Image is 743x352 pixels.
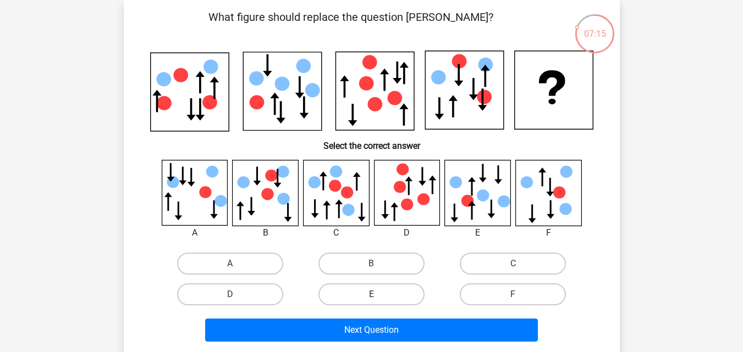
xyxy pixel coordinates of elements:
div: A [153,226,236,239]
div: D [366,226,449,239]
div: 07:15 [574,13,615,41]
label: C [460,253,566,275]
button: Next Question [205,319,538,342]
label: D [177,283,283,305]
div: E [436,226,519,239]
h6: Select the correct answer [141,132,602,151]
label: B [318,253,425,275]
label: E [318,283,425,305]
div: B [224,226,307,239]
div: C [295,226,378,239]
div: F [507,226,590,239]
p: What figure should replace the question [PERSON_NAME]? [141,9,561,42]
label: F [460,283,566,305]
label: A [177,253,283,275]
